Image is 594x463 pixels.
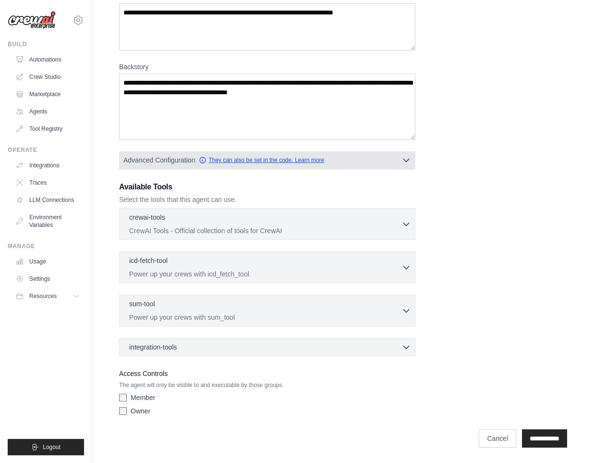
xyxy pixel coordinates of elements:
a: Traces [12,175,84,190]
button: crewai-tools CrewAI Tools - Official collection of tools for CrewAI [123,213,411,236]
span: Resources [29,292,57,300]
button: sum-tool Power up your crews with sum_tool [123,299,411,322]
a: They can also be set in the code. Learn more [199,156,324,164]
a: Usage [12,254,84,269]
a: Agents [12,104,84,119]
button: Logout [8,439,84,455]
a: Tool Registry [12,121,84,137]
label: Owner [131,406,150,416]
a: Automations [12,52,84,67]
label: Member [131,393,155,402]
p: CrewAI Tools - Official collection of tools for CrewAI [129,226,401,236]
p: The agent will only be visible to and executable by those groups. [119,381,415,389]
span: integration-tools [129,342,177,352]
button: icd-fetch-tool Power up your crews with icd_fetch_tool [123,256,411,279]
a: Settings [12,271,84,287]
button: integration-tools [123,342,411,352]
p: crewai-tools [129,213,165,222]
a: Cancel [479,429,516,448]
button: Advanced Configuration They can also be set in the code. Learn more [120,151,415,169]
a: Integrations [12,158,84,173]
label: Access Controls [119,368,415,379]
span: Logout [43,443,61,451]
p: Power up your crews with sum_tool [129,313,401,322]
p: icd-fetch-tool [129,256,168,265]
p: sum-tool [129,299,155,309]
a: Marketplace [12,87,84,102]
span: Advanced Configuration [123,155,195,165]
p: Power up your crews with icd_fetch_tool [129,269,401,279]
div: Build [8,40,84,48]
label: Backstory [119,62,415,72]
a: LLM Connections [12,192,84,208]
p: Select the tools that this agent can use. [119,195,415,204]
a: Environment Variables [12,210,84,233]
div: Operate [8,146,84,154]
a: Crew Studio [12,69,84,85]
h3: Available Tools [119,181,415,193]
button: Resources [12,288,84,304]
div: Manage [8,242,84,250]
img: Logo [8,11,56,29]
